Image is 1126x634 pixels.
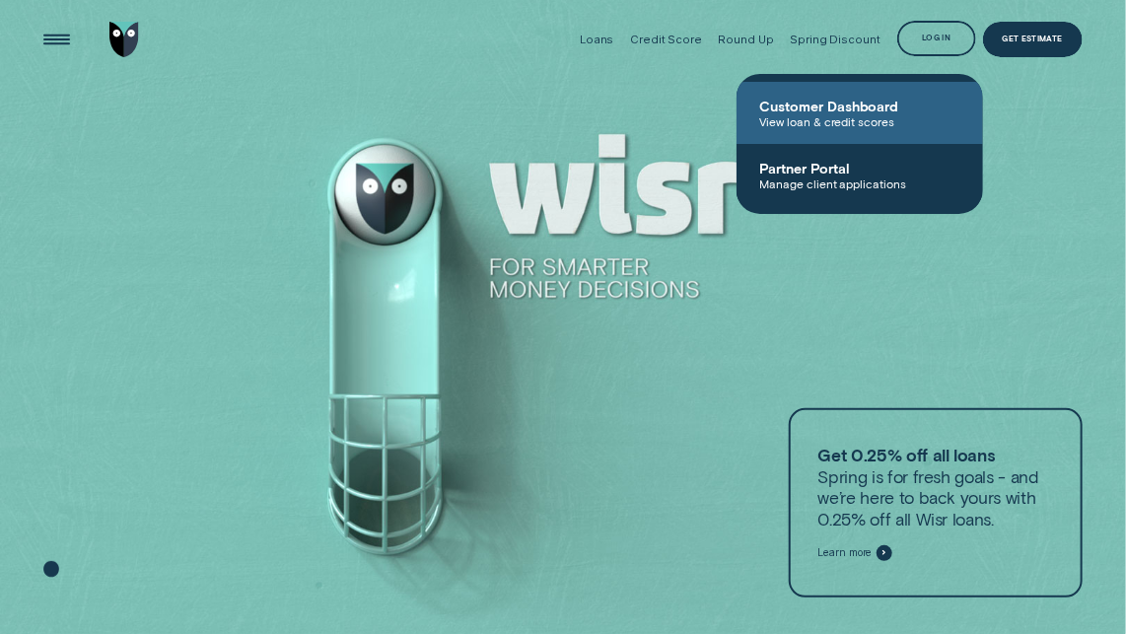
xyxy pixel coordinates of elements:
button: Open Menu [39,22,75,57]
a: Partner PortalManage client applications [737,144,983,206]
div: Credit Score [630,33,702,46]
div: Round Up [719,33,774,46]
span: Learn more [818,546,873,559]
div: Spring Discount [791,33,880,46]
span: View loan & credit scores [760,114,959,128]
img: Wisr [109,22,139,57]
span: Manage client applications [760,176,959,190]
div: Loans [580,33,613,46]
button: Log in [897,21,976,56]
a: Get Estimate [983,22,1083,57]
span: Partner Portal [760,160,959,176]
a: Get 0.25% off all loansSpring is for fresh goals - and we’re here to back yours with 0.25% off al... [789,408,1083,598]
a: Customer DashboardView loan & credit scores [737,82,983,144]
p: Spring is for fresh goals - and we’re here to back yours with 0.25% off all Wisr loans. [818,445,1053,530]
strong: Get 0.25% off all loans [818,445,996,465]
span: Customer Dashboard [760,98,959,114]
